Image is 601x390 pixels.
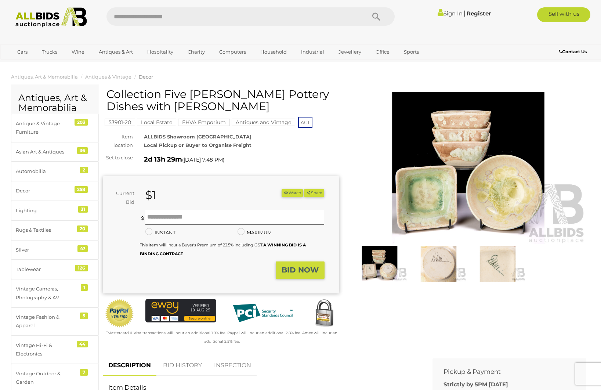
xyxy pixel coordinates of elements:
[350,92,587,244] img: Collection Five David Williams Pottery Dishes with Crystalline Glaze
[16,369,76,387] div: Vintage Outdoor & Garden
[238,228,272,237] label: MAXIMUM
[77,341,88,347] div: 44
[11,74,78,80] a: Antiques, Art & Memorabilia
[11,240,99,260] a: Silver 47
[399,46,424,58] a: Sports
[11,336,99,364] a: Vintage Hi-Fi & Electronics 44
[16,206,76,215] div: Lighting
[470,246,525,282] img: Collection Five David Williams Pottery Dishes with Crystalline Glaze
[298,117,312,128] span: ACT
[296,46,329,58] a: Industrial
[85,74,131,80] a: Antiques & Vintage
[77,225,88,232] div: 20
[81,284,88,291] div: 1
[137,119,176,126] mark: Local Estate
[137,119,176,125] a: Local Estate
[232,119,295,125] a: Antiques and Vintage
[77,147,88,154] div: 36
[11,260,99,279] a: Tablewear 126
[105,119,135,125] a: 53901-20
[140,242,306,256] b: A WINNING BID IS A BINDING CONTRACT
[16,341,76,358] div: Vintage Hi-Fi & Electronics
[77,245,88,252] div: 47
[16,285,76,302] div: Vintage Cameras, Photography & AV
[67,46,89,58] a: Wine
[11,162,99,181] a: Automobilia 2
[16,313,76,330] div: Vintage Fashion & Apparel
[37,46,62,58] a: Trucks
[467,10,491,17] a: Register
[16,148,76,156] div: Asian Art & Antiques
[178,119,230,126] mark: EHVA Emporium
[105,299,134,328] img: Official PayPal Seal
[16,187,76,195] div: Decor
[75,265,88,271] div: 126
[178,119,230,125] a: EHVA Emporium
[371,46,394,58] a: Office
[214,46,251,58] a: Computers
[106,331,337,344] small: Mastercard & Visa transactions will incur an additional 1.9% fee. Paypal will incur an additional...
[11,181,99,201] a: Decor 258
[11,142,99,162] a: Asian Art & Antiques 36
[16,226,76,234] div: Rugs & Textiles
[145,228,175,237] label: INSTANT
[80,167,88,173] div: 2
[16,265,76,274] div: Tablewear
[106,88,337,112] h1: Collection Five [PERSON_NAME] Pottery Dishes with [PERSON_NAME]
[227,299,298,327] img: PCI DSS compliant
[97,133,138,150] div: Item location
[209,355,257,376] a: INSPECTION
[75,186,88,193] div: 258
[438,10,463,17] a: Sign In
[282,189,303,197] li: Watch this item
[139,74,153,80] a: Decor
[144,134,251,140] strong: ALLBIDS Showroom [GEOGRAPHIC_DATA]
[78,206,88,213] div: 31
[11,201,99,220] a: Lighting 31
[11,114,99,142] a: Antique & Vintage Furniture 203
[103,189,140,206] div: Current Bid
[352,246,408,282] img: Collection Five David Williams Pottery Dishes with Crystalline Glaze
[140,242,306,256] small: This Item will incur a Buyer's Premium of 22.5% including GST.
[144,142,251,148] strong: Local Pickup or Buyer to Organise Freight
[75,119,88,126] div: 203
[11,220,99,240] a: Rugs & Textiles 20
[80,369,88,376] div: 7
[158,355,207,376] a: BID HISTORY
[12,46,32,58] a: Cars
[443,368,564,375] h2: Pickup & Payment
[12,58,74,70] a: [GEOGRAPHIC_DATA]
[334,46,366,58] a: Jewellery
[11,279,99,307] a: Vintage Cameras, Photography & AV 1
[144,155,182,163] strong: 2d 13h 29m
[411,246,466,282] img: Collection Five David Williams Pottery Dishes with Crystalline Glaze
[443,381,508,388] b: Strictly by 5PM [DATE]
[105,119,135,126] mark: 53901-20
[97,154,138,162] div: Set to close
[182,157,224,163] span: ( )
[94,46,138,58] a: Antiques & Art
[11,307,99,336] a: Vintage Fashion & Apparel 5
[358,7,395,26] button: Search
[16,119,76,137] div: Antique & Vintage Furniture
[183,46,210,58] a: Charity
[16,167,76,176] div: Automobilia
[282,266,319,274] strong: BID NOW
[103,355,156,376] a: DESCRIPTION
[80,313,88,319] div: 5
[145,188,156,202] strong: $1
[18,93,91,113] h2: Antiques, Art & Memorabilia
[304,189,324,197] button: Share
[256,46,292,58] a: Household
[464,9,466,17] span: |
[309,299,339,328] img: Secured by Rapid SSL
[11,7,91,28] img: Allbids.com.au
[145,299,216,322] img: eWAY Payment Gateway
[559,49,587,54] b: Contact Us
[276,261,325,279] button: BID NOW
[282,189,303,197] button: Watch
[559,48,589,56] a: Contact Us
